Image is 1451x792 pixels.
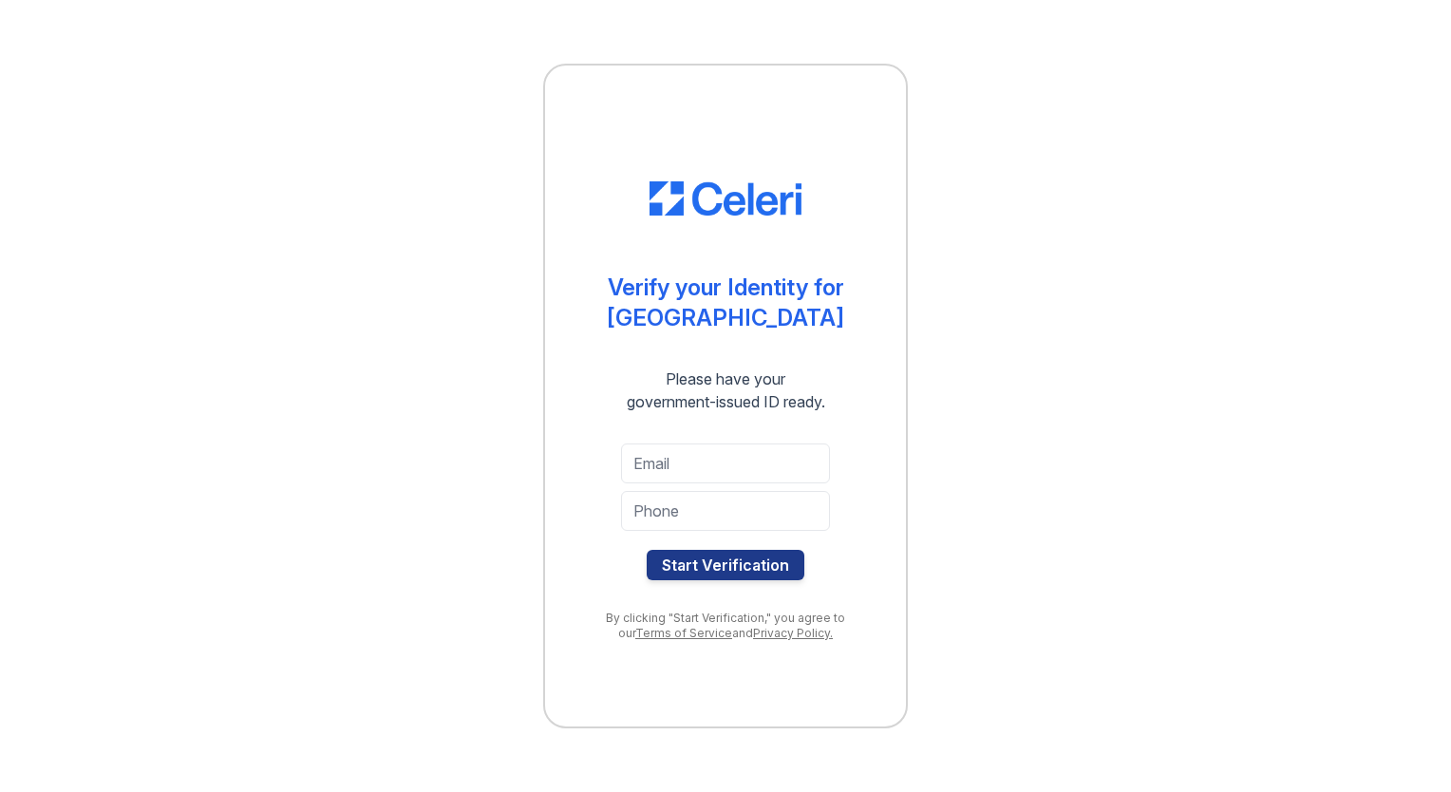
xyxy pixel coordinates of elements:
img: CE_Logo_Blue-a8612792a0a2168367f1c8372b55b34899dd931a85d93a1a3d3e32e68fde9ad4.png [650,181,801,216]
input: Phone [621,491,830,531]
button: Start Verification [647,550,804,580]
a: Privacy Policy. [753,626,833,640]
input: Email [621,443,830,483]
div: Verify your Identity for [GEOGRAPHIC_DATA] [607,273,844,333]
a: Terms of Service [635,626,732,640]
div: By clicking "Start Verification," you agree to our and [583,611,868,641]
div: Please have your government-issued ID ready. [593,368,859,413]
